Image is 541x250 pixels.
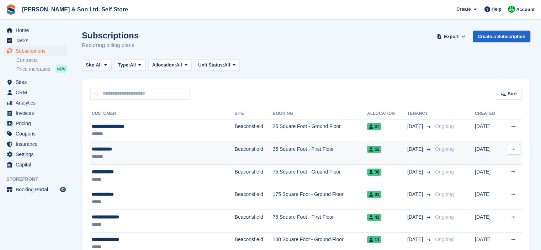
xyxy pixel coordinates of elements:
[176,62,182,69] span: All
[86,62,96,69] span: Site:
[16,160,58,170] span: Capital
[235,164,273,187] td: Beaconsfield
[235,142,273,165] td: Beaconsfield
[4,139,67,149] a: menu
[16,65,67,73] a: Price increases NEW
[508,6,515,13] img: Kelly Lowe
[96,62,102,69] span: All
[4,98,67,108] a: menu
[475,164,502,187] td: [DATE]
[16,185,58,195] span: Booking Portal
[435,169,454,175] span: Ongoing
[148,59,192,71] button: Allocation: All
[407,191,424,198] span: [DATE]
[492,6,502,13] span: Help
[6,176,71,183] span: Storefront
[435,214,454,220] span: Ongoing
[194,59,239,71] button: Unit Status: All
[19,4,131,15] a: [PERSON_NAME] & Son Ltd. Self Store
[367,169,381,176] span: 30
[508,90,517,97] span: Sort
[198,62,224,69] span: Unit Status:
[4,87,67,97] a: menu
[224,62,230,69] span: All
[114,59,145,71] button: Type: All
[475,210,502,233] td: [DATE]
[55,65,67,73] div: NEW
[272,119,367,142] td: 25 Square Foot - Ground Floor
[59,185,67,194] a: Preview store
[435,123,454,129] span: Ongoing
[435,146,454,152] span: Ongoing
[4,36,67,46] a: menu
[4,129,67,139] a: menu
[16,108,58,118] span: Invoices
[272,187,367,210] td: 175 Square Foot - Ground Floor
[82,31,139,40] h1: Subscriptions
[82,41,139,49] p: Recurring billing plans
[6,4,16,15] img: stora-icon-8386f47178a22dfd0bd8f6a31ec36ba5ce8667c1dd55bd0f319d3a0aa187defe.svg
[444,33,458,40] span: Export
[367,236,381,243] span: 11
[272,142,367,165] td: 35 Square Foot - First Floor
[16,129,58,139] span: Coupons
[130,62,136,69] span: All
[473,31,530,42] a: Create a Subscription
[16,149,58,159] span: Settings
[235,108,273,119] th: Site
[235,187,273,210] td: Beaconsfield
[272,108,367,119] th: Booking
[367,123,381,130] span: 37
[4,185,67,195] a: menu
[407,168,424,176] span: [DATE]
[16,139,58,149] span: Insurance
[475,142,502,165] td: [DATE]
[4,25,67,35] a: menu
[367,214,381,221] span: 43
[436,31,467,42] button: Export
[16,25,58,35] span: Home
[272,210,367,233] td: 75 Square Foot - First Floor
[90,108,235,119] th: Customer
[16,98,58,108] span: Analytics
[407,108,432,119] th: Tenancy
[16,66,51,73] span: Price increases
[4,160,67,170] a: menu
[235,119,273,142] td: Beaconsfield
[367,146,381,153] span: 52
[82,59,111,71] button: Site: All
[367,191,381,198] span: 01
[16,46,58,56] span: Subscriptions
[272,164,367,187] td: 75 Square Foot - Ground Floor
[4,118,67,128] a: menu
[16,77,58,87] span: Sites
[407,145,424,153] span: [DATE]
[4,149,67,159] a: menu
[435,236,454,242] span: Ongoing
[475,119,502,142] td: [DATE]
[475,187,502,210] td: [DATE]
[407,123,424,130] span: [DATE]
[4,46,67,56] a: menu
[16,57,67,64] a: Contracts
[118,62,130,69] span: Type:
[16,36,58,46] span: Tasks
[4,77,67,87] a: menu
[407,213,424,221] span: [DATE]
[407,236,424,243] span: [DATE]
[456,6,471,13] span: Create
[516,6,535,13] span: Account
[16,87,58,97] span: CRM
[152,62,176,69] span: Allocation:
[367,108,407,119] th: Allocation
[475,108,502,119] th: Created
[435,191,454,197] span: Ongoing
[16,118,58,128] span: Pricing
[4,108,67,118] a: menu
[235,210,273,233] td: Beaconsfield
